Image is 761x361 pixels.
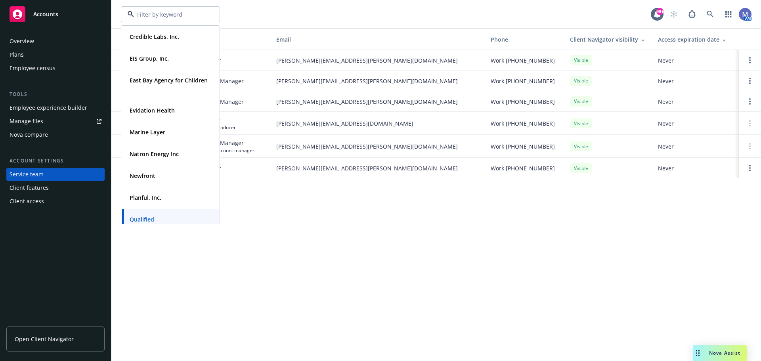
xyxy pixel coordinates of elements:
[6,90,105,98] div: Tools
[6,181,105,194] a: Client features
[10,195,44,208] div: Client access
[658,142,732,151] span: Never
[570,76,592,86] div: Visible
[10,48,24,61] div: Plans
[197,35,264,44] div: Role
[491,56,555,65] span: Work [PHONE_NUMBER]
[130,107,175,114] strong: Evidation Health
[276,97,478,106] span: [PERSON_NAME][EMAIL_ADDRESS][PERSON_NAME][DOMAIN_NAME]
[745,97,755,106] a: Open options
[570,55,592,65] div: Visible
[130,128,165,136] strong: Marine Layer
[130,194,161,201] strong: Planful, Inc.
[656,8,663,15] div: 99+
[6,62,105,74] a: Employee census
[658,77,732,85] span: Never
[6,128,105,141] a: Nova compare
[491,35,557,44] div: Phone
[570,141,592,151] div: Visible
[6,195,105,208] a: Client access
[658,56,732,65] span: Never
[684,6,700,22] a: Report a Bug
[6,115,105,128] a: Manage files
[197,147,254,154] span: Primary account manager
[276,164,478,172] span: [PERSON_NAME][EMAIL_ADDRESS][PERSON_NAME][DOMAIN_NAME]
[10,62,55,74] div: Employee census
[130,150,179,158] strong: Natron Energy Inc
[666,6,682,22] a: Start snowing
[721,6,736,22] a: Switch app
[130,76,208,84] strong: East Bay Agency for Children
[276,142,478,151] span: [PERSON_NAME][EMAIL_ADDRESS][PERSON_NAME][DOMAIN_NAME]
[130,33,179,40] strong: Credible Labs, Inc.
[33,11,58,17] span: Accounts
[10,128,48,141] div: Nova compare
[197,139,254,147] span: Account Manager
[658,97,732,106] span: Never
[6,101,105,114] a: Employee experience builder
[491,142,555,151] span: Work [PHONE_NUMBER]
[6,157,105,165] div: Account settings
[570,163,592,173] div: Visible
[130,172,155,180] strong: Newfront
[15,335,74,343] span: Open Client Navigator
[130,55,169,62] strong: EIS Group, Inc.
[745,76,755,86] a: Open options
[10,115,43,128] div: Manage files
[491,164,555,172] span: Work [PHONE_NUMBER]
[658,35,732,44] div: Access expiration date
[276,56,478,65] span: [PERSON_NAME][EMAIL_ADDRESS][PERSON_NAME][DOMAIN_NAME]
[570,35,645,44] div: Client Navigator visibility
[491,119,555,128] span: Work [PHONE_NUMBER]
[491,97,555,106] span: Work [PHONE_NUMBER]
[197,97,244,106] span: Account Manager
[658,164,732,172] span: Never
[693,345,747,361] button: Nova Assist
[130,216,154,223] strong: Qualified
[10,181,49,194] div: Client features
[276,35,478,44] div: Email
[6,48,105,61] a: Plans
[6,168,105,181] a: Service team
[745,163,755,173] a: Open options
[702,6,718,22] a: Search
[276,77,478,85] span: [PERSON_NAME][EMAIL_ADDRESS][PERSON_NAME][DOMAIN_NAME]
[276,119,478,128] span: [PERSON_NAME][EMAIL_ADDRESS][DOMAIN_NAME]
[570,118,592,128] div: Visible
[6,3,105,25] a: Accounts
[197,77,244,85] span: Account Manager
[10,35,34,48] div: Overview
[491,77,555,85] span: Work [PHONE_NUMBER]
[10,101,87,114] div: Employee experience builder
[6,35,105,48] a: Overview
[134,10,204,19] input: Filter by keyword
[739,8,751,21] img: photo
[570,96,592,106] div: Visible
[693,345,703,361] div: Drag to move
[709,350,740,356] span: Nova Assist
[10,168,44,181] div: Service team
[745,55,755,65] a: Open options
[658,119,732,128] span: Never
